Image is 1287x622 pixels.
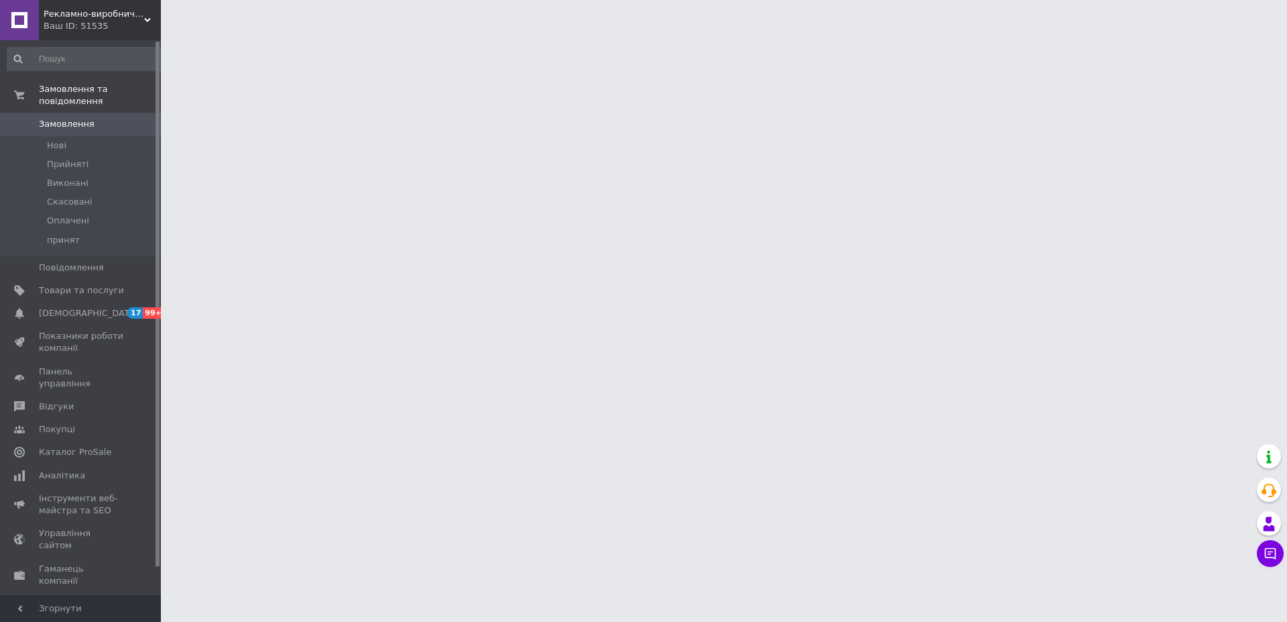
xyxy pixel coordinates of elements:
[47,177,88,189] span: Виконані
[39,118,95,130] span: Замовлення
[143,307,165,319] span: 99+
[1257,540,1284,567] button: Чат з покупцем
[39,401,74,413] span: Відгуки
[39,470,85,482] span: Аналітика
[47,234,80,246] span: принят
[39,563,124,587] span: Гаманець компанії
[47,196,93,208] span: Скасовані
[127,307,143,319] span: 17
[39,493,124,517] span: Інструменти веб-майстра та SEO
[39,423,75,435] span: Покупці
[39,83,161,107] span: Замовлення та повідомлення
[39,307,138,319] span: [DEMOGRAPHIC_DATA]
[7,47,166,71] input: Пошук
[39,284,124,297] span: Товари та послуги
[47,215,89,227] span: Оплачені
[39,446,111,458] span: Каталог ProSale
[39,262,104,274] span: Повідомлення
[47,140,66,152] span: Нові
[39,330,124,354] span: Показники роботи компанії
[44,20,161,32] div: Ваш ID: 51535
[39,527,124,552] span: Управління сайтом
[39,366,124,390] span: Панель управління
[47,158,88,170] span: Прийняті
[44,8,144,20] span: Рекламно-виробнича компанія "Ілюзіон".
